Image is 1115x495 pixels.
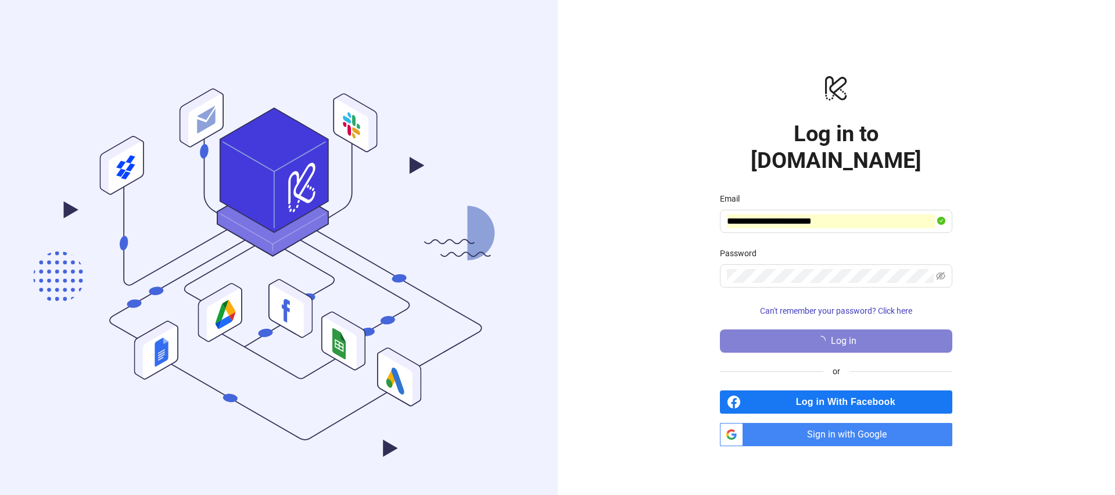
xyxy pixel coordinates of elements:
a: Sign in with Google [720,423,952,446]
label: Password [720,247,764,260]
h1: Log in to [DOMAIN_NAME] [720,120,952,174]
input: Password [727,269,934,283]
button: Log in [720,329,952,353]
span: or [823,365,849,378]
span: Log in [831,336,856,346]
button: Can't remember your password? Click here [720,302,952,320]
span: Log in With Facebook [745,390,952,414]
span: Can't remember your password? Click here [760,306,912,315]
label: Email [720,192,747,205]
a: Can't remember your password? Click here [720,306,952,315]
a: Log in With Facebook [720,390,952,414]
span: eye-invisible [936,271,945,281]
span: Sign in with Google [748,423,952,446]
span: loading [816,336,826,345]
input: Email [727,214,935,228]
